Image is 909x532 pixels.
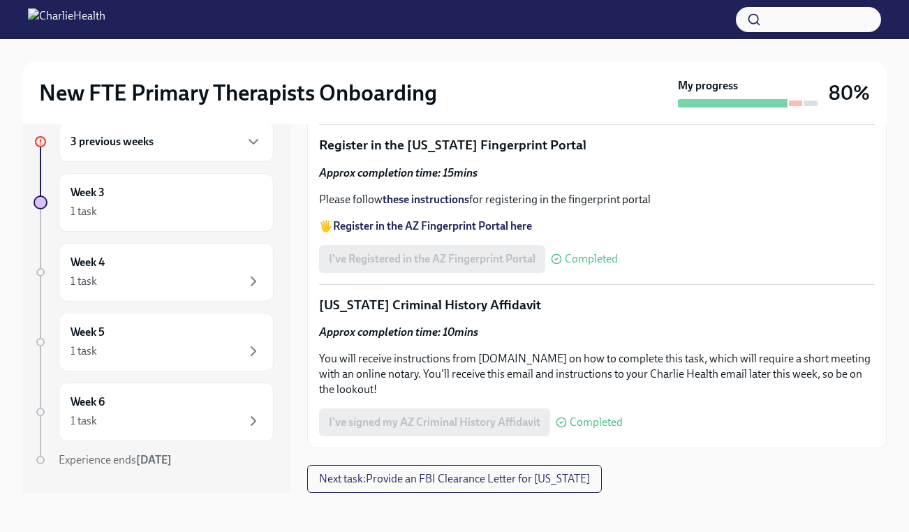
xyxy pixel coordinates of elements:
[319,325,478,339] strong: Approx completion time: 10mins
[71,413,97,429] div: 1 task
[59,121,274,162] div: 3 previous weeks
[383,193,469,206] a: these instructions
[570,417,623,428] span: Completed
[319,166,478,179] strong: Approx completion time: 15mins
[28,8,105,31] img: CharlieHealth
[829,80,870,105] h3: 80%
[319,472,590,486] span: Next task : Provide an FBI Clearance Letter for [US_STATE]
[71,274,97,289] div: 1 task
[71,343,97,359] div: 1 task
[333,219,532,232] a: Register in the AZ Fingerprint Portal here
[71,255,105,270] h6: Week 4
[71,325,105,340] h6: Week 5
[319,136,875,154] p: Register in the [US_STATE] Fingerprint Portal
[319,192,875,207] p: Please follow for registering in the fingerprint portal
[71,204,97,219] div: 1 task
[34,243,274,302] a: Week 41 task
[136,453,172,466] strong: [DATE]
[678,78,738,94] strong: My progress
[71,185,105,200] h6: Week 3
[39,79,437,107] h2: New FTE Primary Therapists Onboarding
[71,394,105,410] h6: Week 6
[319,219,875,234] p: 🖐️
[307,465,602,493] button: Next task:Provide an FBI Clearance Letter for [US_STATE]
[59,453,172,466] span: Experience ends
[34,383,274,441] a: Week 61 task
[71,134,154,149] h6: 3 previous weeks
[319,296,875,314] p: [US_STATE] Criminal History Affidavit
[34,173,274,232] a: Week 31 task
[319,351,875,397] p: You will receive instructions from [DOMAIN_NAME] on how to complete this task, which will require...
[34,313,274,371] a: Week 51 task
[565,253,618,265] span: Completed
